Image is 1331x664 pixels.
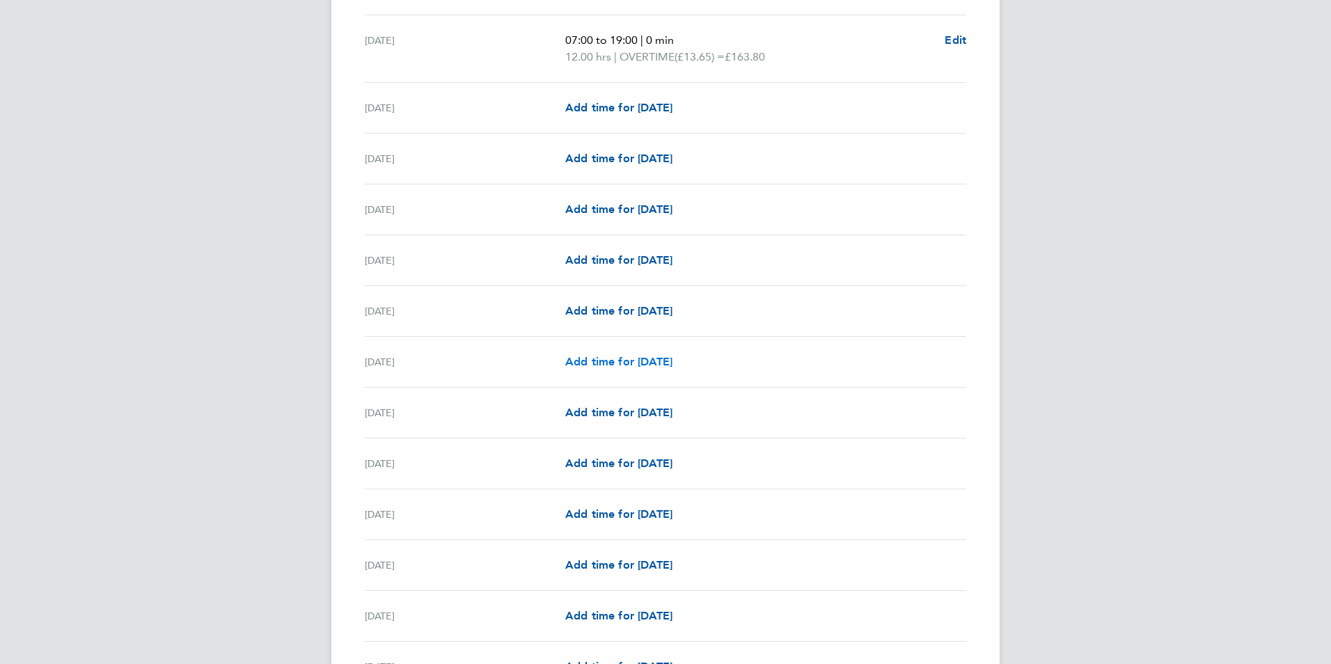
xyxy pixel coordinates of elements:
[565,203,672,216] span: Add time for [DATE]
[565,101,672,114] span: Add time for [DATE]
[365,150,565,167] div: [DATE]
[365,303,565,319] div: [DATE]
[675,50,725,63] span: (£13.65) =
[565,406,672,419] span: Add time for [DATE]
[640,33,643,47] span: |
[365,557,565,574] div: [DATE]
[565,457,672,470] span: Add time for [DATE]
[365,252,565,269] div: [DATE]
[565,304,672,317] span: Add time for [DATE]
[365,32,565,65] div: [DATE]
[565,558,672,571] span: Add time for [DATE]
[365,608,565,624] div: [DATE]
[725,50,765,63] span: £163.80
[565,50,611,63] span: 12.00 hrs
[565,150,672,167] a: Add time for [DATE]
[565,33,638,47] span: 07:00 to 19:00
[365,354,565,370] div: [DATE]
[565,355,672,368] span: Add time for [DATE]
[565,100,672,116] a: Add time for [DATE]
[565,201,672,218] a: Add time for [DATE]
[565,506,672,523] a: Add time for [DATE]
[646,33,674,47] span: 0 min
[945,33,966,47] span: Edit
[565,557,672,574] a: Add time for [DATE]
[945,32,966,49] a: Edit
[365,100,565,116] div: [DATE]
[614,50,617,63] span: |
[565,404,672,421] a: Add time for [DATE]
[565,609,672,622] span: Add time for [DATE]
[620,49,675,65] span: OVERTIME
[565,354,672,370] a: Add time for [DATE]
[565,252,672,269] a: Add time for [DATE]
[365,404,565,421] div: [DATE]
[565,455,672,472] a: Add time for [DATE]
[565,253,672,267] span: Add time for [DATE]
[365,506,565,523] div: [DATE]
[565,152,672,165] span: Add time for [DATE]
[365,455,565,472] div: [DATE]
[365,201,565,218] div: [DATE]
[565,303,672,319] a: Add time for [DATE]
[565,507,672,521] span: Add time for [DATE]
[565,608,672,624] a: Add time for [DATE]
